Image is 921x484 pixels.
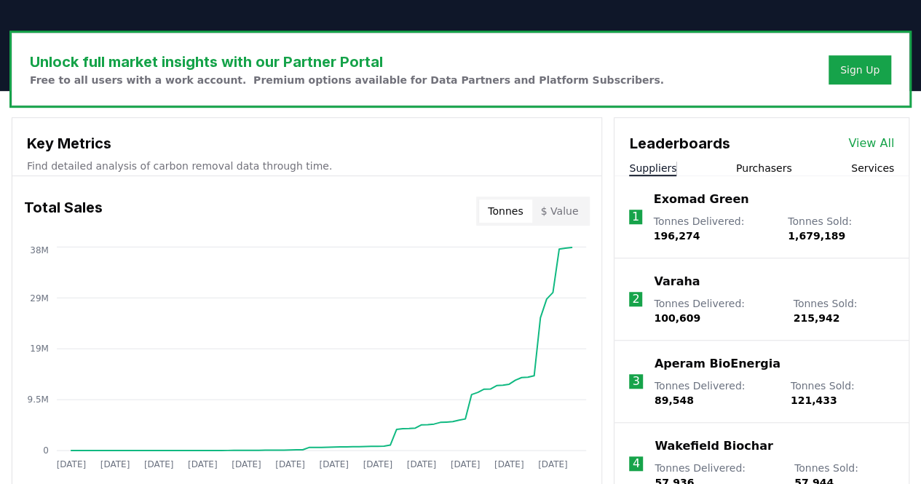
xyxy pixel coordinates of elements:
a: View All [848,135,894,152]
p: Tonnes Delivered : [655,378,776,408]
span: 89,548 [655,394,694,406]
a: Sign Up [840,63,880,77]
p: Tonnes Delivered : [654,296,778,325]
tspan: 38M [30,245,49,255]
button: Sign Up [829,55,891,84]
p: 3 [632,373,639,390]
span: 1,679,189 [788,230,845,242]
tspan: [DATE] [363,459,393,469]
p: Tonnes Sold : [793,296,894,325]
button: Suppliers [629,161,676,175]
p: 4 [633,455,640,472]
tspan: 0 [43,445,49,456]
tspan: [DATE] [538,459,568,469]
a: Varaha [654,273,700,290]
p: Tonnes Delivered : [654,214,773,243]
tspan: [DATE] [407,459,437,469]
a: Aperam BioEnergia [655,355,780,373]
tspan: [DATE] [144,459,174,469]
span: 121,433 [791,394,837,406]
p: 1 [632,208,639,226]
button: $ Value [532,199,588,223]
button: Purchasers [736,161,792,175]
a: Exomad Green [654,191,749,208]
p: Free to all users with a work account. Premium options available for Data Partners and Platform S... [30,73,664,87]
tspan: 9.5M [28,394,49,405]
p: Tonnes Sold : [791,378,894,408]
button: Tonnes [479,199,531,223]
button: Services [851,161,894,175]
p: Find detailed analysis of carbon removal data through time. [27,159,587,173]
tspan: [DATE] [451,459,481,469]
span: 215,942 [793,312,839,324]
tspan: 29M [30,293,49,303]
a: Wakefield Biochar [655,437,772,455]
tspan: [DATE] [100,459,130,469]
p: 2 [632,290,639,308]
tspan: [DATE] [57,459,87,469]
tspan: [DATE] [320,459,349,469]
h3: Leaderboards [629,132,730,154]
tspan: [DATE] [275,459,305,469]
tspan: [DATE] [188,459,218,469]
h3: Key Metrics [27,132,587,154]
h3: Total Sales [24,197,103,226]
tspan: [DATE] [494,459,524,469]
tspan: 19M [30,344,49,354]
h3: Unlock full market insights with our Partner Portal [30,51,664,73]
tspan: [DATE] [232,459,261,469]
span: 100,609 [654,312,700,324]
span: 196,274 [654,230,700,242]
p: Tonnes Sold : [788,214,894,243]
